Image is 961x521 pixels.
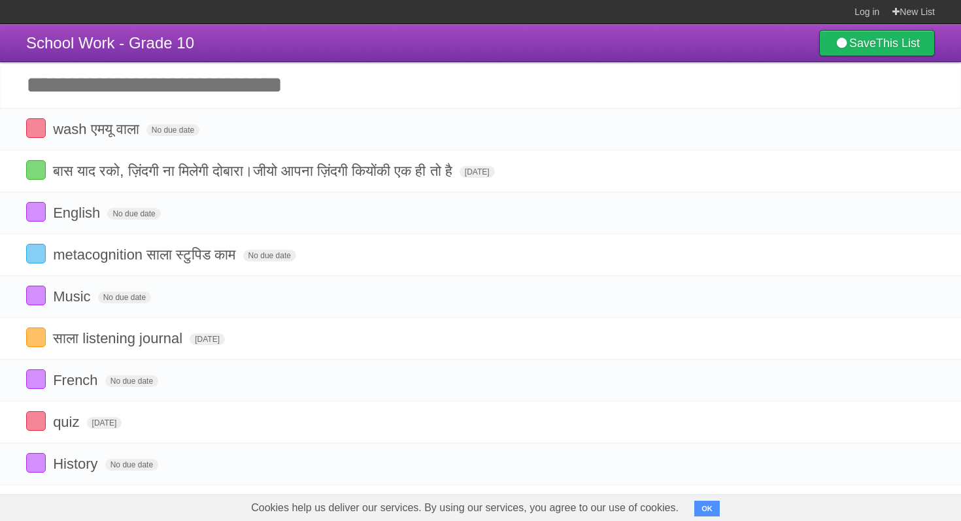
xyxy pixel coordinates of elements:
[26,244,46,263] label: Done
[238,495,692,521] span: Cookies help us deliver our services. By using our services, you agree to our use of cookies.
[694,501,720,516] button: OK
[26,453,46,473] label: Done
[26,34,194,52] span: School Work - Grade 10
[26,160,46,180] label: Done
[53,288,93,305] span: Music
[26,286,46,305] label: Done
[107,208,160,220] span: No due date
[53,246,239,263] span: metacognition साला स्टुपिड काम
[53,121,143,137] span: wash एमयू वाला
[53,330,186,346] span: साला listening journal
[105,375,158,387] span: No due date
[243,250,296,261] span: No due date
[26,328,46,347] label: Done
[26,202,46,222] label: Done
[146,124,199,136] span: No due date
[105,459,158,471] span: No due date
[26,369,46,389] label: Done
[460,166,495,178] span: [DATE]
[190,333,225,345] span: [DATE]
[53,456,101,472] span: History
[53,205,103,221] span: English
[26,118,46,138] label: Done
[98,292,151,303] span: No due date
[876,37,920,50] b: This List
[26,411,46,431] label: Done
[53,163,456,179] span: बास याद रको, ज़िंदगी ना मिलेगी दोबारा।जीयो आपना ज़िंदगी कियोंकी एक ही तो है
[819,30,935,56] a: SaveThis List
[53,414,82,430] span: quiz
[87,417,122,429] span: [DATE]
[53,372,101,388] span: French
